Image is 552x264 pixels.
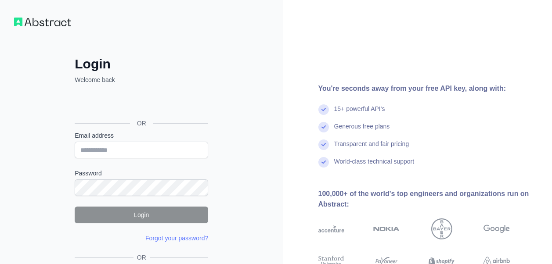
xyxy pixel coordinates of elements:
div: You're seconds away from your free API key, along with: [318,83,538,94]
img: check mark [318,157,329,168]
img: accenture [318,218,345,239]
img: google [483,218,510,239]
img: bayer [431,218,452,239]
span: OR [130,119,153,128]
a: Forgot your password? [145,235,208,242]
img: nokia [373,218,400,239]
label: Password [75,169,208,178]
label: Email address [75,131,208,140]
p: Welcome back [75,75,208,84]
div: Transparent and fair pricing [334,139,409,157]
img: check mark [318,104,329,115]
h2: Login [75,56,208,72]
span: OR [133,253,150,262]
iframe: Sign in with Google Button [70,94,211,113]
div: 15+ powerful API's [334,104,385,122]
img: check mark [318,139,329,150]
img: check mark [318,122,329,132]
img: Workflow [14,18,71,26]
div: Generous free plans [334,122,390,139]
div: 100,000+ of the world's top engineers and organizations run on Abstract: [318,189,538,210]
div: World-class technical support [334,157,415,175]
button: Login [75,207,208,223]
